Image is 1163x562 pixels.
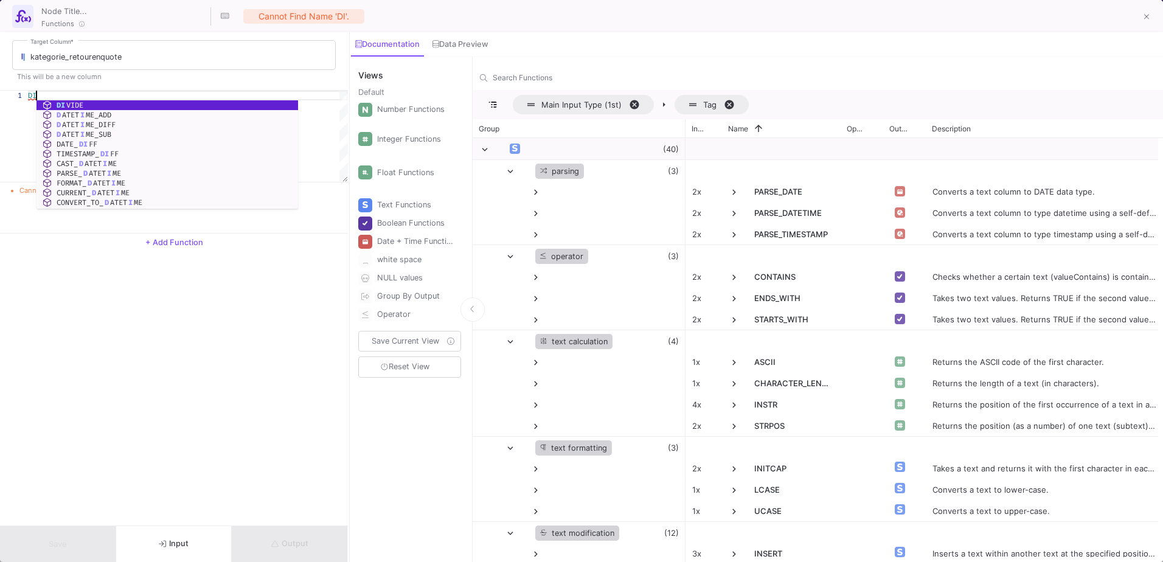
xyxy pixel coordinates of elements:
span: INSTR [754,394,833,416]
div: Cannot find name 'DI'. [243,9,364,24]
div: NULL values [377,269,454,287]
span: ATET [96,188,114,198]
button: Date + Time Functions [356,232,463,251]
span: Functions [41,19,74,29]
div: 2x [686,308,722,330]
span: ATET [109,198,127,207]
div: Returns the position (as a number) of one text (subtext) inside another text (source_text). [926,415,1163,436]
div: DIVIDE [36,100,298,110]
div: 2x [686,223,722,245]
span: TIMESTAMP_ [55,149,99,159]
div: TIMESTAMP_DIFF [36,149,298,159]
span: DATE_ [55,139,78,149]
div: 1x [686,351,722,372]
span: ATET [61,110,79,120]
span: STRPOS [754,415,833,437]
button: Reset View [358,356,461,378]
div: Converts a text to upper-case. [926,500,1163,521]
div: DATETIME_ADD [36,110,298,120]
span: Name [728,124,748,133]
span: DI [28,91,36,100]
span: Input [159,539,189,548]
span: ME [120,188,130,198]
div: CURRENT_DATETIME [36,188,298,198]
button: Boolean Functions [356,214,463,232]
div: Integer Functions [377,130,454,148]
div: Data Preview [432,40,488,49]
div: 1x [686,372,722,394]
span: ATET [88,168,106,178]
div: 2x [686,457,722,479]
span: (40) [663,139,679,160]
div: Returns the ASCII code of the first character. [926,351,1163,372]
div: Returns the length of a text (in characters). [926,372,1163,394]
span: PARSE_TIMESTAMP [754,224,833,246]
div: Documentation [355,40,420,49]
span: D [55,120,61,130]
span: CURRENT_ [55,188,91,198]
span: I [102,159,107,168]
button: Integer Functions [356,130,463,148]
div: DATE_DIFF [36,139,298,149]
span: (3) [668,161,679,182]
span: Output [889,124,909,133]
button: Input [116,526,232,562]
span: D [91,188,96,198]
button: Text Functions [356,196,463,214]
button: Operator [356,305,463,324]
span: ME [116,178,125,188]
div: Converts a text column to type datetime using a self-defined format. [926,202,1163,223]
div: Operator [377,305,454,324]
div: Row Groups [513,95,749,114]
div: Views [356,57,466,82]
span: Main Input Type (1st). Press ENTER to sort. Press DELETE to remove [513,95,654,114]
span: PARSE_DATE [754,181,833,203]
span: ATET [83,159,102,168]
span: ASCII [754,352,833,373]
div: Default [358,86,463,100]
div: 2x [686,415,722,436]
div: text calculation [535,334,613,349]
span: STARTS_WITH [754,309,833,331]
span: + Add Function [145,238,203,247]
span: D [55,130,61,139]
span: ME_DIFF [85,120,116,130]
span: ME_SUB [85,130,111,139]
div: Suggest [36,100,298,209]
button: Save Current View [358,331,461,352]
span: ME [111,168,121,178]
span: CAST_ [55,159,78,168]
span: CONVERT_TO_ [55,198,103,207]
span: LCASE [754,479,833,501]
span: CONTAINS [754,266,833,288]
div: Number Functions [377,100,454,119]
div: CAST_DATETIME [36,159,298,168]
span: D [78,159,83,168]
button: Hotkeys List [213,4,237,29]
div: 4x [686,394,722,415]
span: Main Input Type (1st) [541,100,622,109]
span: DI [99,149,109,159]
button: Float Functions [356,164,463,182]
span: D [82,168,88,178]
span: ATET [61,130,79,139]
p: This will be a new column [12,72,336,82]
span: Description [932,124,971,133]
span: CHARACTER_LENGTH [754,373,833,395]
span: UCASE [754,501,833,522]
div: parsing [535,164,584,179]
div: PARSE_DATETIME [36,168,298,178]
span: Tag [703,100,717,109]
button: white space [356,251,463,269]
span: VIDE [65,100,83,110]
span: D [103,198,109,207]
span: D [55,110,61,120]
button: Number Functions [356,100,463,119]
span: D [86,178,92,188]
span: FF [88,139,97,149]
span: FF [109,149,119,159]
div: Takes two text values. Returns TRUE if the second value is a prefix of the first. [926,308,1163,330]
div: Converts a text column to type timestamp using a self-defined format. [926,223,1163,245]
span: Group [479,124,499,133]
